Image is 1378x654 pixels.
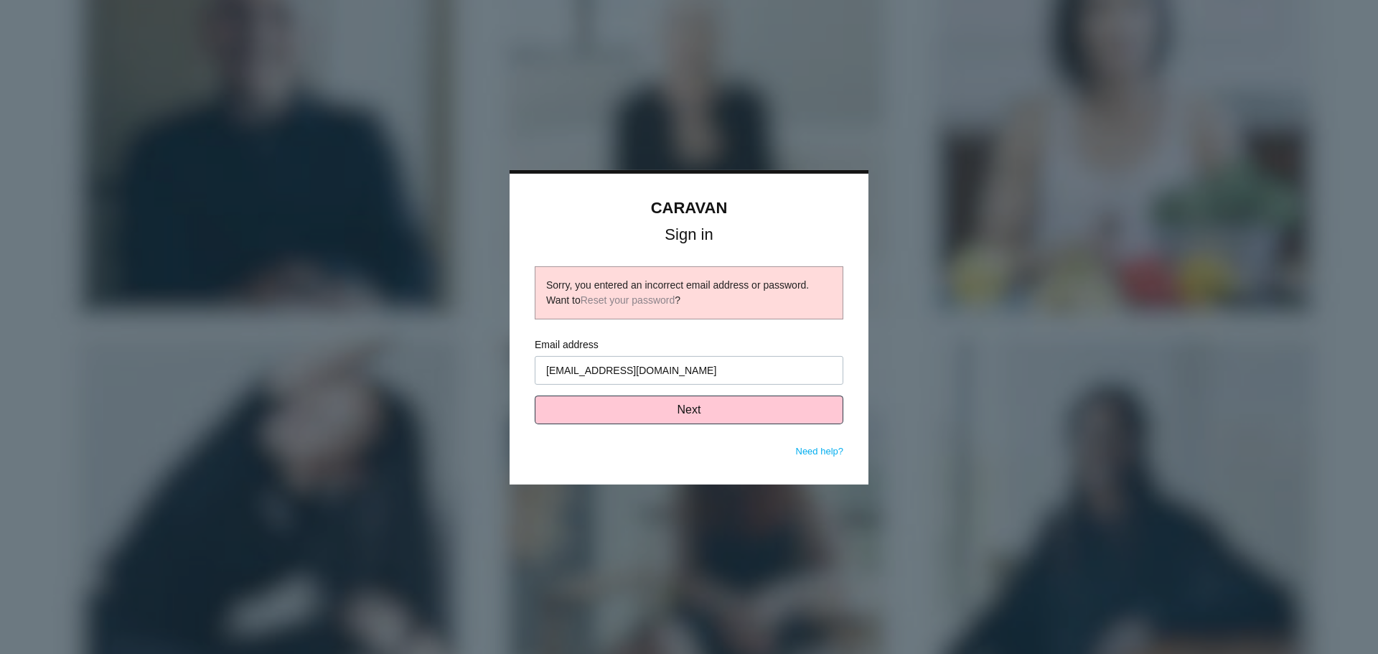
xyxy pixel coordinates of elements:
div: Sorry, you entered an incorrect email address or password. Want to ? [546,278,832,308]
a: Need help? [796,446,844,457]
button: Next [535,396,843,424]
a: Reset your password [581,294,675,306]
label: Email address [535,337,843,352]
input: Enter your email address [535,356,843,385]
a: CARAVAN [651,198,728,216]
h1: Sign in [535,228,843,241]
